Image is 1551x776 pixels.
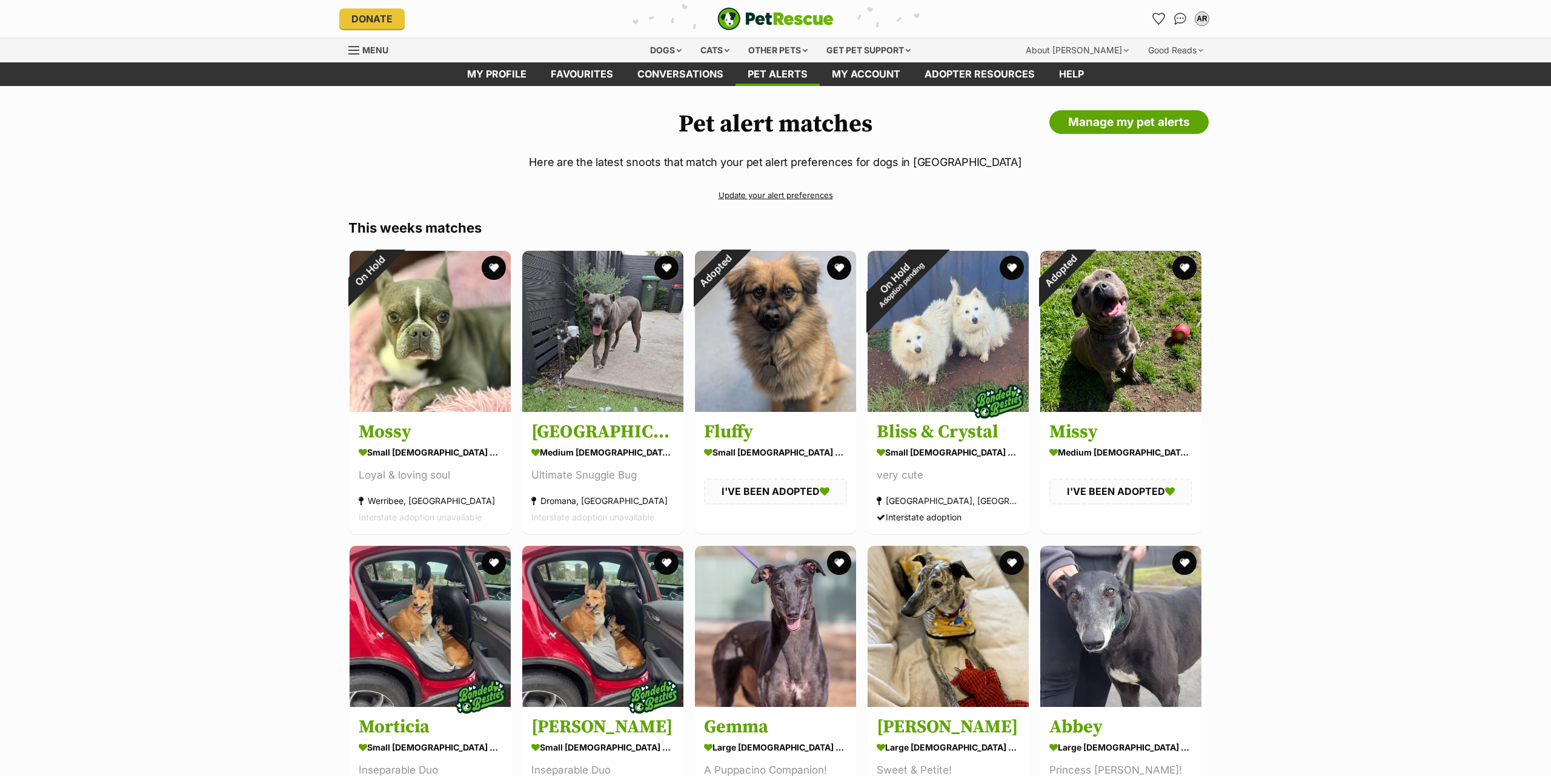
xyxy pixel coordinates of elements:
h3: Fluffy [704,420,847,443]
img: Gemma [695,546,856,707]
button: favourite [1000,551,1024,575]
div: large [DEMOGRAPHIC_DATA] Dog [1049,739,1192,757]
h3: Mossy [359,420,502,443]
a: Adopter resources [912,62,1047,86]
div: large [DEMOGRAPHIC_DATA] Dog [877,739,1020,757]
a: My account [820,62,912,86]
img: chat-41dd97257d64d25036548639549fe6c8038ab92f7586957e7f3b1b290dea8141.svg [1174,13,1187,25]
img: Gomez [522,546,683,707]
h3: [GEOGRAPHIC_DATA] [531,420,674,443]
div: Loyal & loving soul [359,467,502,483]
a: Missy medium [DEMOGRAPHIC_DATA] Dog I'VE BEEN ADOPTED favourite [1040,411,1201,533]
div: Good Reads [1140,38,1212,62]
a: Adopted [695,402,856,414]
a: conversations [625,62,736,86]
div: Cats [692,38,738,62]
div: I'VE BEEN ADOPTED [704,479,847,504]
img: Abbey [1040,546,1201,707]
img: Dublin [522,251,683,412]
button: favourite [482,256,506,280]
button: favourite [654,551,679,575]
div: small [DEMOGRAPHIC_DATA] Dog [877,443,1020,461]
div: medium [DEMOGRAPHIC_DATA] Dog [1049,443,1192,461]
div: Adopted [1025,235,1097,307]
h3: Gemma [704,716,847,739]
div: Interstate adoption [877,509,1020,525]
div: Dromana, [GEOGRAPHIC_DATA] [531,492,674,509]
h3: Morticia [359,716,502,739]
div: large [DEMOGRAPHIC_DATA] Dog [704,739,847,757]
a: Pet alerts [736,62,820,86]
button: favourite [1000,256,1024,280]
a: Adopted [1040,402,1201,414]
h3: This weeks matches [348,219,1203,236]
img: Millie [868,546,1029,707]
button: My account [1192,9,1212,28]
div: Ultimate Snuggle Bug [531,467,674,483]
a: On Hold [350,402,511,414]
span: Adoption pending [877,260,926,309]
button: favourite [482,551,506,575]
button: favourite [827,256,851,280]
img: bonded besties [450,667,511,728]
span: Interstate adoption unavailable [531,512,654,522]
h3: Bliss & Crystal [877,420,1020,443]
a: Bliss & Crystal small [DEMOGRAPHIC_DATA] Dog very cute [GEOGRAPHIC_DATA], [GEOGRAPHIC_DATA] Inter... [868,411,1029,534]
img: logo-e224e6f780fb5917bec1dbf3a21bbac754714ae5b6737aabdf751b685950b380.svg [717,7,834,30]
a: Donate [339,8,405,29]
img: Morticia [350,546,511,707]
a: Update your alert preferences [348,185,1203,206]
h3: [PERSON_NAME] [531,716,674,739]
button: favourite [1172,256,1197,280]
a: My profile [455,62,539,86]
button: favourite [654,256,679,280]
span: Interstate adoption unavailable [359,512,482,522]
div: small [DEMOGRAPHIC_DATA] Dog [531,739,674,757]
button: favourite [827,551,851,575]
a: Mossy small [DEMOGRAPHIC_DATA] Dog Loyal & loving soul Werribee, [GEOGRAPHIC_DATA] Interstate ado... [350,411,511,534]
a: PetRescue [717,7,834,30]
div: On Hold [334,235,405,307]
img: bonded besties [968,371,1029,432]
div: About [PERSON_NAME] [1017,38,1137,62]
div: On Hold [845,228,951,334]
span: Menu [362,45,388,55]
div: [GEOGRAPHIC_DATA], [GEOGRAPHIC_DATA] [877,492,1020,509]
a: Manage my pet alerts [1049,110,1209,134]
h3: Abbey [1049,716,1192,739]
img: Mossy [350,251,511,412]
ul: Account quick links [1149,9,1212,28]
div: small [DEMOGRAPHIC_DATA] Dog [704,443,847,461]
div: small [DEMOGRAPHIC_DATA] Dog [359,443,502,461]
a: On HoldAdoption pending [868,402,1029,414]
button: favourite [1172,551,1197,575]
p: Here are the latest snoots that match your pet alert preferences for dogs in [GEOGRAPHIC_DATA] [348,154,1203,170]
img: bonded besties [623,667,683,728]
div: medium [DEMOGRAPHIC_DATA] Dog [531,443,674,461]
a: Favourites [1149,9,1168,28]
img: Fluffy [695,251,856,412]
img: Missy [1040,251,1201,412]
div: Werribee, [GEOGRAPHIC_DATA] [359,492,502,509]
div: I'VE BEEN ADOPTED [1049,479,1192,504]
div: AR [1196,13,1208,25]
a: Conversations [1171,9,1190,28]
div: Get pet support [818,38,919,62]
a: Fluffy small [DEMOGRAPHIC_DATA] Dog I'VE BEEN ADOPTED favourite [695,411,856,533]
div: Adopted [679,235,751,307]
div: very cute [877,467,1020,483]
div: Other pets [740,38,816,62]
h3: Missy [1049,420,1192,443]
h1: Pet alert matches [348,110,1203,138]
a: [GEOGRAPHIC_DATA] medium [DEMOGRAPHIC_DATA] Dog Ultimate Snuggle Bug Dromana, [GEOGRAPHIC_DATA] I... [522,411,683,534]
h3: [PERSON_NAME] [877,716,1020,739]
a: Help [1047,62,1096,86]
a: Favourites [539,62,625,86]
div: Dogs [642,38,690,62]
div: small [DEMOGRAPHIC_DATA] Dog [359,739,502,757]
a: Menu [348,38,397,60]
img: Bliss & Crystal [868,251,1029,412]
